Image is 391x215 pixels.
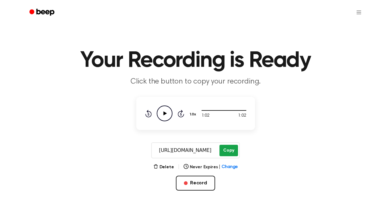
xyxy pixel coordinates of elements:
span: | [219,164,220,170]
button: Copy [219,145,238,156]
span: | [178,163,180,171]
span: 1:02 [202,113,210,119]
h1: Your Recording is Ready [37,49,354,72]
span: 1:02 [238,113,246,119]
button: Never Expires|Change [184,164,238,170]
button: 1.0x [189,109,198,120]
button: Delete [153,164,174,170]
p: Click the button to copy your recording. [77,77,314,87]
button: Open menu [351,5,366,20]
span: Change [222,164,238,170]
button: Record [176,176,215,191]
a: Beep [25,6,60,19]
